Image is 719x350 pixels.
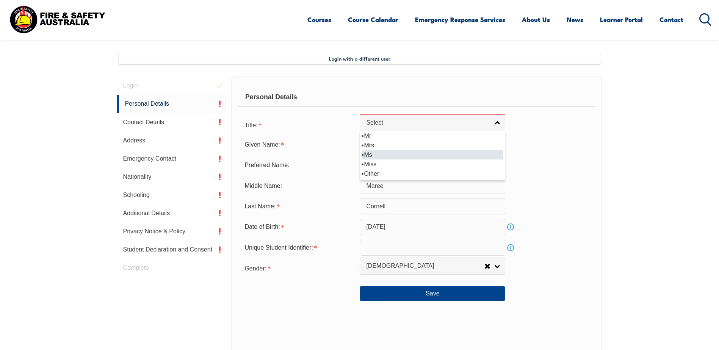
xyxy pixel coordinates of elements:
a: Emergency Contact [117,150,228,168]
li: Other [362,169,503,178]
li: Ms [362,150,503,159]
li: Mr [362,131,503,141]
div: Middle Name: [238,178,360,193]
a: Nationality [117,168,228,186]
a: Student Declaration and Consent [117,241,228,259]
button: Save [360,286,505,301]
span: [DEMOGRAPHIC_DATA] [366,262,484,270]
div: Given Name is required. [238,137,360,152]
div: Date of Birth is required. [238,220,360,234]
a: Courses [307,9,331,30]
a: Course Calendar [348,9,398,30]
a: Info [505,222,516,232]
a: Address [117,131,228,150]
div: Preferred Name: [238,158,360,172]
div: Personal Details [238,88,595,107]
input: 10 Characters no 1, 0, O or I [360,240,505,256]
span: Gender: [244,265,266,272]
a: Personal Details [117,95,228,113]
span: Login with a different user [329,55,390,61]
div: Gender is required. [238,260,360,275]
a: Privacy Notice & Policy [117,222,228,241]
a: Learner Portal [600,9,643,30]
div: Title is required. [238,117,360,132]
input: Select Date... [360,219,505,235]
a: Contact Details [117,113,228,131]
li: Miss [362,159,503,169]
span: Select [366,119,489,127]
a: About Us [522,9,550,30]
a: Additional Details [117,204,228,222]
div: Last Name is required. [238,199,360,214]
div: Unique Student Identifier is required. [238,241,360,255]
a: Schooling [117,186,228,204]
span: Title: [244,122,257,128]
a: Info [505,242,516,253]
a: News [567,9,583,30]
a: Contact [659,9,683,30]
a: Emergency Response Services [415,9,505,30]
li: Mrs [362,141,503,150]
